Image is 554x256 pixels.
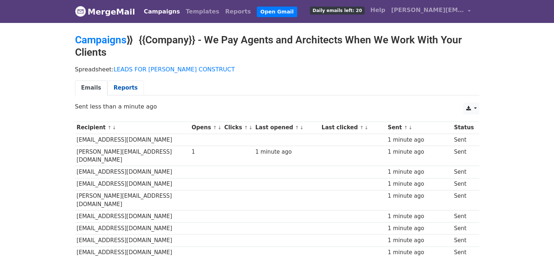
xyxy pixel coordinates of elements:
[114,66,235,73] a: LEADS FOR [PERSON_NAME] CONSTRUCT
[112,125,116,130] a: ↓
[364,125,368,130] a: ↓
[190,122,223,134] th: Opens
[368,3,388,17] a: Help
[388,212,450,221] div: 1 minute ago
[388,180,450,188] div: 1 minute ago
[217,125,221,130] a: ↓
[452,222,475,235] td: Sent
[75,103,479,110] p: Sent less than a minute ago
[75,34,479,58] h2: ⟫ {{Company}} - We Pay Agents and Architects When We Work With Your Clients
[244,125,248,130] a: ↑
[452,166,475,178] td: Sent
[254,122,320,134] th: Last opened
[75,4,135,19] a: MergeMail
[386,122,452,134] th: Sent
[75,122,190,134] th: Recipient
[255,148,318,156] div: 1 minute ago
[307,3,367,17] a: Daily emails left: 20
[310,7,364,15] span: Daily emails left: 20
[391,6,464,15] span: [PERSON_NAME][EMAIL_ADDRESS][DOMAIN_NAME]
[183,4,222,19] a: Templates
[75,166,190,178] td: [EMAIL_ADDRESS][DOMAIN_NAME]
[107,80,144,95] a: Reports
[452,210,475,222] td: Sent
[75,190,190,210] td: [PERSON_NAME][EMAIL_ADDRESS][DOMAIN_NAME]
[518,221,554,256] iframe: Chat Widget
[75,80,107,95] a: Emails
[75,178,190,190] td: [EMAIL_ADDRESS][DOMAIN_NAME]
[452,134,475,146] td: Sent
[388,192,450,200] div: 1 minute ago
[141,4,183,19] a: Campaigns
[452,122,475,134] th: Status
[452,178,475,190] td: Sent
[300,125,304,130] a: ↓
[452,235,475,247] td: Sent
[404,125,408,130] a: ↑
[360,125,364,130] a: ↑
[75,146,190,166] td: [PERSON_NAME][EMAIL_ADDRESS][DOMAIN_NAME]
[213,125,217,130] a: ↑
[388,224,450,233] div: 1 minute ago
[75,222,190,235] td: [EMAIL_ADDRESS][DOMAIN_NAME]
[320,122,386,134] th: Last clicked
[75,6,86,17] img: MergeMail logo
[222,4,254,19] a: Reports
[452,190,475,210] td: Sent
[388,148,450,156] div: 1 minute ago
[388,236,450,245] div: 1 minute ago
[75,134,190,146] td: [EMAIL_ADDRESS][DOMAIN_NAME]
[408,125,412,130] a: ↓
[388,136,450,144] div: 1 minute ago
[452,146,475,166] td: Sent
[249,125,253,130] a: ↓
[75,66,479,73] p: Spreadsheet:
[75,34,126,46] a: Campaigns
[388,3,474,20] a: [PERSON_NAME][EMAIL_ADDRESS][DOMAIN_NAME]
[107,125,111,130] a: ↑
[223,122,254,134] th: Clicks
[388,168,450,176] div: 1 minute ago
[192,148,221,156] div: 1
[257,7,297,17] a: Open Gmail
[75,235,190,247] td: [EMAIL_ADDRESS][DOMAIN_NAME]
[75,210,190,222] td: [EMAIL_ADDRESS][DOMAIN_NAME]
[295,125,299,130] a: ↑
